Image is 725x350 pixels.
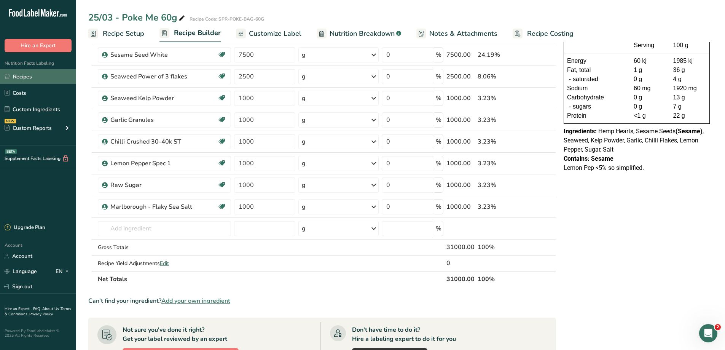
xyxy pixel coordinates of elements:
[110,50,206,59] div: Sesame Seed White
[302,94,306,103] div: g
[445,271,476,287] th: 31000.00
[5,119,16,123] div: NEW
[98,221,231,236] input: Add Ingredient
[446,243,475,252] div: 31000.00
[478,115,520,125] div: 3.23%
[5,149,17,154] div: BETA
[302,137,306,146] div: g
[478,50,520,59] div: 24.19%
[699,324,717,342] iframe: Intercom live chat
[564,128,597,135] span: Ingredients:
[98,243,231,251] div: Gross Totals
[634,66,667,75] div: 1 g
[478,137,520,146] div: 3.23%
[110,181,206,190] div: Raw Sugar
[330,29,395,39] span: Nutrition Breakdown
[567,75,573,84] div: -
[302,50,306,59] div: g
[567,93,604,102] span: Carbohydrate
[673,111,707,120] div: 22 g
[673,102,707,111] div: 7 g
[567,111,586,120] span: Protein
[302,202,306,211] div: g
[446,137,475,146] div: 1000.00
[478,202,520,211] div: 3.23%
[676,128,703,135] b: (Sesame)
[88,25,144,42] a: Recipe Setup
[159,24,221,43] a: Recipe Builder
[476,271,521,287] th: 100%
[161,296,230,305] span: Add your own ingredient
[5,306,71,317] a: Terms & Conditions .
[478,181,520,190] div: 3.23%
[110,202,206,211] div: Marlborough - Flaky Sea Salt
[302,115,306,125] div: g
[478,159,520,168] div: 3.23%
[446,94,475,103] div: 1000.00
[634,75,667,84] div: 0 g
[513,25,574,42] a: Recipe Costing
[573,102,591,111] span: sugars
[673,66,707,75] div: 36 g
[174,28,221,38] span: Recipe Builder
[567,56,586,66] span: Energy
[446,72,475,81] div: 2500.00
[5,124,52,132] div: Custom Reports
[478,94,520,103] div: 3.23%
[110,115,206,125] div: Garlic Granules
[673,84,707,93] div: 1920 mg
[446,202,475,211] div: 1000.00
[33,306,42,312] a: FAQ .
[110,72,206,81] div: Seaweed Power of 3 flakes
[634,56,667,66] div: 60 kj
[446,259,475,268] div: 0
[527,29,574,39] span: Recipe Costing
[673,93,707,102] div: 13 g
[673,75,707,84] div: 4 g
[564,154,710,163] div: Contains: Sesame
[249,29,301,39] span: Customize Label
[5,306,32,312] a: Hire an Expert .
[429,29,497,39] span: Notes & Attachments
[446,50,475,59] div: 7500.00
[302,181,306,190] div: g
[88,296,556,305] div: Can't find your ingredient?
[5,329,72,338] div: Powered By FoodLabelMaker © 2025 All Rights Reserved
[317,25,401,42] a: Nutrition Breakdown
[103,29,144,39] span: Recipe Setup
[123,325,227,344] div: Not sure you've done it right? Get your label reviewed by an expert
[715,324,721,330] span: 2
[673,56,707,66] div: 1985 kj
[56,267,72,276] div: EN
[446,159,475,168] div: 1000.00
[42,306,61,312] a: About Us .
[352,325,456,344] div: Don't have time to do it? Hire a labeling expert to do it for you
[567,84,588,93] span: Sodium
[236,25,301,42] a: Customize Label
[634,93,667,102] div: 0 g
[416,25,497,42] a: Notes & Attachments
[446,115,475,125] div: 1000.00
[302,72,306,81] div: g
[5,265,37,278] a: Language
[110,137,206,146] div: Chilli Crushed 30-40k ST
[302,159,306,168] div: g
[302,224,306,233] div: g
[567,102,573,111] div: -
[567,66,591,75] span: Fat, total
[634,84,667,93] div: 60 mg
[5,224,45,232] div: Upgrade Plan
[88,11,186,24] div: 25/03 - Poke Me 60g
[110,159,206,168] div: Lemon Pepper Spec 1
[5,39,72,52] button: Hire an Expert
[96,271,445,287] th: Net Totals
[478,243,520,252] div: 100%
[110,94,206,103] div: Seaweed Kelp Powder
[564,164,644,171] span: Lemon Pep <5% so simplified.
[446,181,475,190] div: 1000.00
[29,312,53,317] a: Privacy Policy
[634,111,667,120] div: <1 g
[160,260,169,267] span: Edit
[564,128,704,153] span: Hemp Hearts, Sesame Seeds , Seaweed, Kelp Powder, Garlic, Chilli Flakes, Lemon Pepper, Sugar, Salt
[478,72,520,81] div: 8.06%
